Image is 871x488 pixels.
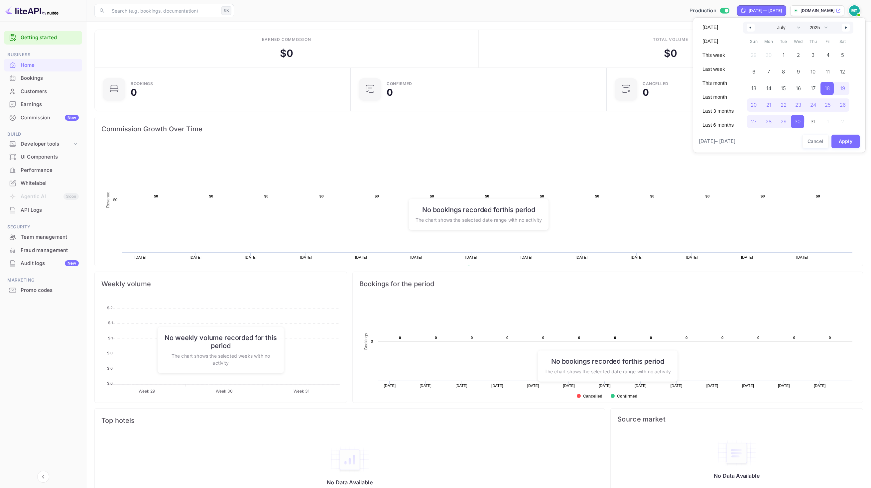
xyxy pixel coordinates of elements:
[761,113,776,127] button: 28
[746,63,761,77] button: 6
[761,36,776,47] span: Mon
[698,77,738,89] button: This month
[776,47,791,60] button: 1
[797,66,800,78] span: 9
[806,97,820,110] button: 24
[751,99,757,111] span: 20
[835,36,850,47] span: Sat
[796,82,801,94] span: 16
[767,66,770,78] span: 7
[698,91,738,103] button: Last month
[820,80,835,93] button: 18
[698,119,738,131] button: Last 6 months
[761,63,776,77] button: 7
[806,47,820,60] button: 3
[802,135,829,148] button: Cancel
[826,66,830,78] span: 11
[781,82,786,94] span: 15
[776,113,791,127] button: 29
[698,63,738,75] button: Last week
[791,47,806,60] button: 2
[761,97,776,110] button: 21
[825,99,831,111] span: 25
[797,49,800,61] span: 2
[806,36,820,47] span: Thu
[810,66,815,78] span: 10
[781,116,787,128] span: 29
[810,116,815,128] span: 31
[698,22,738,33] button: [DATE]
[752,66,755,78] span: 6
[840,82,845,94] span: 19
[831,135,860,148] button: Apply
[782,66,785,78] span: 8
[840,99,846,111] span: 26
[835,80,850,93] button: 19
[795,99,801,111] span: 23
[835,47,850,60] button: 5
[751,116,757,128] span: 27
[841,49,844,61] span: 5
[820,97,835,110] button: 25
[820,47,835,60] button: 4
[820,63,835,77] button: 11
[840,66,845,78] span: 12
[826,49,829,61] span: 4
[835,63,850,77] button: 12
[806,80,820,93] button: 17
[791,80,806,93] button: 16
[698,36,738,47] button: [DATE]
[791,97,806,110] button: 23
[746,113,761,127] button: 27
[820,36,835,47] span: Fri
[791,113,806,127] button: 30
[766,82,771,94] span: 14
[791,36,806,47] span: Wed
[776,36,791,47] span: Tue
[781,99,787,111] span: 22
[746,97,761,110] button: 20
[699,138,735,145] span: [DATE] – [DATE]
[783,49,785,61] span: 1
[776,80,791,93] button: 15
[766,99,771,111] span: 21
[776,63,791,77] button: 8
[835,97,850,110] button: 26
[746,80,761,93] button: 13
[810,99,816,111] span: 24
[795,116,801,128] span: 30
[751,82,756,94] span: 13
[698,105,738,117] button: Last 3 months
[811,49,814,61] span: 3
[806,63,820,77] button: 10
[811,82,815,94] span: 17
[746,36,761,47] span: Sun
[825,82,830,94] span: 18
[698,50,738,61] button: This week
[766,116,772,128] span: 28
[761,80,776,93] button: 14
[776,97,791,110] button: 22
[806,113,820,127] button: 31
[791,63,806,77] button: 9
